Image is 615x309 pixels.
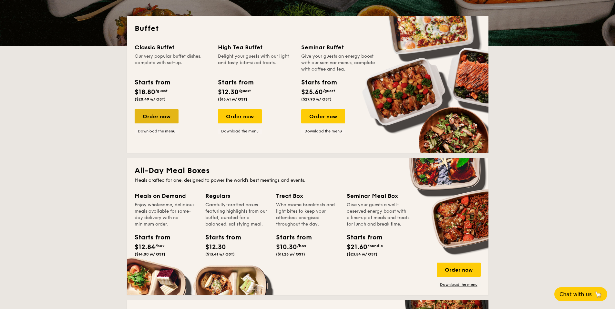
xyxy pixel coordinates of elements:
[276,233,305,242] div: Starts from
[301,53,377,72] div: Give your guests an energy boost with our seminar menus, complete with coffee and tea.
[323,89,335,93] span: /guest
[301,109,345,123] div: Order now
[205,252,235,256] span: ($13.41 w/ GST)
[218,109,262,123] div: Order now
[276,202,339,227] div: Wholesome breakfasts and light bites to keep your attendees energised throughout the day.
[367,244,383,248] span: /bundle
[218,78,253,87] div: Starts from
[218,88,239,96] span: $12.30
[135,191,198,200] div: Meals on Demand
[301,97,332,101] span: ($27.90 w/ GST)
[437,282,481,287] a: Download the menu
[301,129,345,134] a: Download the menu
[301,88,323,96] span: $25.60
[135,53,210,72] div: Our very popular buffet dishes, complete with set-up.
[218,53,293,72] div: Delight your guests with our light and tasty bite-sized treats.
[239,89,251,93] span: /guest
[205,233,234,242] div: Starts from
[135,177,481,184] div: Meals crafted for one, designed to power the world's best meetings and events.
[594,291,602,298] span: 🦙
[297,244,306,248] span: /box
[205,243,226,251] span: $12.30
[155,244,165,248] span: /box
[347,191,410,200] div: Seminar Meal Box
[135,97,166,101] span: ($20.49 w/ GST)
[218,97,247,101] span: ($13.41 w/ GST)
[135,88,155,96] span: $18.80
[135,243,155,251] span: $12.84
[155,89,168,93] span: /guest
[135,109,179,123] div: Order now
[347,233,376,242] div: Starts from
[301,43,377,52] div: Seminar Buffet
[301,78,336,87] div: Starts from
[135,202,198,227] div: Enjoy wholesome, delicious meals available for same-day delivery with no minimum order.
[135,252,165,256] span: ($14.00 w/ GST)
[135,78,170,87] div: Starts from
[554,287,607,301] button: Chat with us🦙
[559,291,592,297] span: Chat with us
[347,202,410,227] div: Give your guests a well-deserved energy boost with a line-up of meals and treats for lunch and br...
[135,24,481,34] h2: Buffet
[347,252,377,256] span: ($23.54 w/ GST)
[135,43,210,52] div: Classic Buffet
[276,243,297,251] span: $10.30
[205,202,268,227] div: Carefully-crafted boxes featuring highlights from our buffet, curated for a balanced, satisfying ...
[437,263,481,277] div: Order now
[205,191,268,200] div: Regulars
[135,233,164,242] div: Starts from
[135,166,481,176] h2: All-Day Meal Boxes
[276,252,305,256] span: ($11.23 w/ GST)
[135,129,179,134] a: Download the menu
[276,191,339,200] div: Treat Box
[347,243,367,251] span: $21.60
[218,129,262,134] a: Download the menu
[218,43,293,52] div: High Tea Buffet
